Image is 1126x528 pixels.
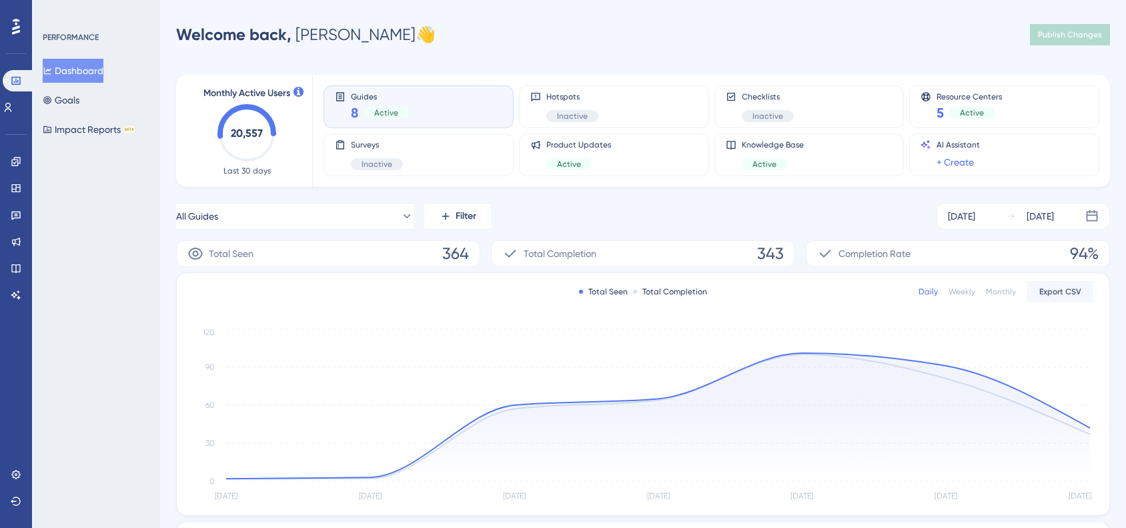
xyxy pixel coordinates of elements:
[937,140,980,150] span: AI Assistant
[757,243,784,264] span: 343
[960,107,984,118] span: Active
[209,477,215,486] tspan: 0
[524,246,596,262] span: Total Completion
[1039,286,1081,297] span: Export CSV
[557,111,588,121] span: Inactive
[949,286,975,297] div: Weekly
[351,140,403,150] span: Surveys
[935,491,957,501] tspan: [DATE]
[647,491,670,501] tspan: [DATE]
[1027,281,1093,302] button: Export CSV
[1070,243,1099,264] span: 94%
[43,59,103,83] button: Dashboard
[742,91,794,102] span: Checklists
[456,208,476,224] span: Filter
[231,127,263,140] text: 20,557
[176,24,436,45] div: [PERSON_NAME] 👋
[176,25,292,44] span: Welcome back,
[351,103,358,122] span: 8
[176,208,218,224] span: All Guides
[442,243,469,264] span: 364
[790,491,813,501] tspan: [DATE]
[359,491,382,501] tspan: [DATE]
[123,126,135,133] div: BETA
[1069,491,1091,501] tspan: [DATE]
[937,154,974,170] a: + Create
[203,328,215,337] tspan: 120
[223,166,271,176] span: Last 30 days
[752,159,776,170] span: Active
[937,103,944,122] span: 5
[557,159,581,170] span: Active
[205,439,215,448] tspan: 30
[43,32,99,43] div: PERFORMANCE
[986,286,1016,297] div: Monthly
[752,111,783,121] span: Inactive
[546,140,611,150] span: Product Updates
[215,491,237,501] tspan: [DATE]
[919,286,938,297] div: Daily
[937,91,1002,101] span: Resource Centers
[374,107,398,118] span: Active
[1027,208,1054,224] div: [DATE]
[579,286,628,297] div: Total Seen
[546,91,598,102] span: Hotspots
[209,246,253,262] span: Total Seen
[503,491,526,501] tspan: [DATE]
[205,401,215,410] tspan: 60
[424,203,491,230] button: Filter
[838,246,911,262] span: Completion Rate
[1030,24,1110,45] button: Publish Changes
[205,362,215,372] tspan: 90
[43,117,135,142] button: Impact ReportsBETA
[43,88,79,112] button: Goals
[1038,29,1102,40] span: Publish Changes
[948,208,975,224] div: [DATE]
[203,85,290,101] span: Monthly Active Users
[633,286,707,297] div: Total Completion
[742,140,804,150] span: Knowledge Base
[362,159,392,170] span: Inactive
[176,203,414,230] button: All Guides
[351,91,409,101] span: Guides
